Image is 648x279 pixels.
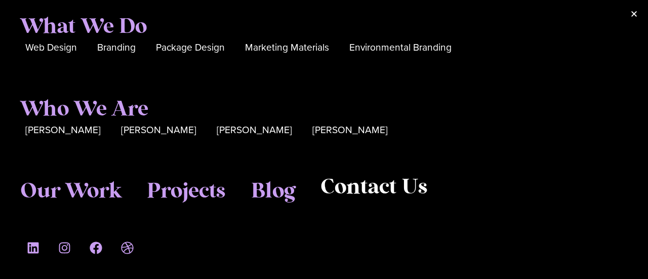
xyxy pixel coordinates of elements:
a: Contact Us [320,175,428,200]
a: Close [630,10,638,18]
a: Projects [147,179,226,204]
a: [PERSON_NAME] [25,123,101,138]
a: Blog [251,179,295,204]
a: Marketing Materials [245,40,329,56]
a: Environmental Branding [349,40,452,56]
a: Branding [97,40,136,56]
a: Who We Are [20,97,148,122]
a: What We Do [20,14,147,39]
a: Package Design [156,40,225,56]
a: Our Work [20,179,121,204]
a: [PERSON_NAME] [312,123,388,138]
a: [PERSON_NAME] [121,123,196,138]
a: Web Design [25,40,77,56]
a: [PERSON_NAME] [217,123,292,138]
